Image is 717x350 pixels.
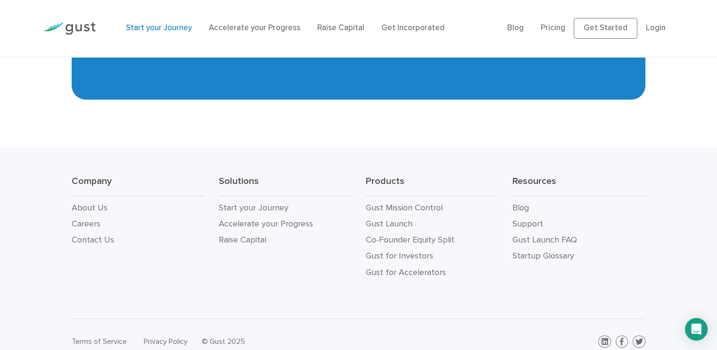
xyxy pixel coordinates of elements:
a: Startup Glossary [512,251,574,261]
a: Gust for Accelerators [365,267,445,277]
a: Gust for Investors [365,251,433,261]
h3: Resources [512,175,645,196]
a: Contact Us [72,235,114,245]
a: Raise Capital [219,235,266,245]
a: Start your Journey [126,23,192,33]
a: Careers [72,219,100,229]
a: Raise Capital [317,23,364,33]
a: Terms of Service [72,337,127,346]
div: © Gust 2025 [202,335,352,348]
a: Get Started [574,18,637,39]
a: About Us [72,203,107,213]
a: Co-Founder Equity Split [365,235,454,245]
div: Open Intercom Messenger [685,318,708,341]
a: Gust Mission Control [365,203,442,213]
a: Pricing [541,23,565,33]
a: Blog [512,203,529,213]
a: Start your Journey [219,203,288,213]
a: Login [646,23,666,33]
a: Blog [507,23,524,33]
a: Privacy Policy [144,337,188,346]
a: Gust Launch [365,219,412,229]
a: Gust Launch FAQ [512,235,577,245]
img: Gust Logo [43,22,96,35]
a: Accelerate your Progress [209,23,300,33]
a: Support [512,219,543,229]
h3: Products [365,175,498,196]
h3: Company [72,175,205,196]
a: Get Incorporated [381,23,445,33]
h3: Solutions [219,175,352,196]
a: Accelerate your Progress [219,219,313,229]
